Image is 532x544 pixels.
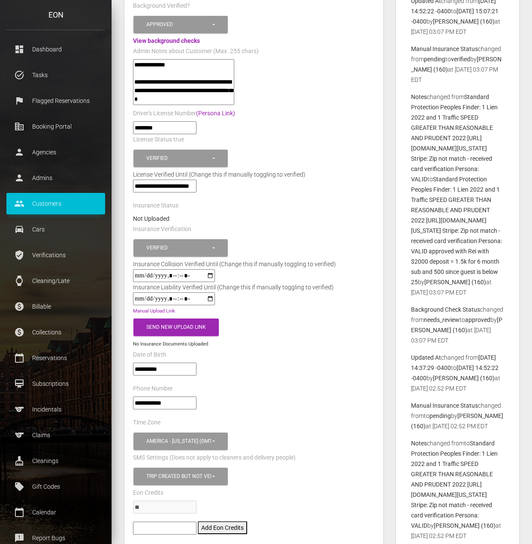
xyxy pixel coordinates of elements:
[133,37,200,44] a: View background checks
[6,193,105,214] a: people Customers
[6,219,105,240] a: drive_eta Cars
[6,141,105,163] a: person Agencies
[133,225,191,234] label: Insurance Verification
[424,56,445,63] b: pending
[13,171,99,184] p: Admins
[146,244,211,252] div: Verified
[411,92,504,298] p: changed from to by at [DATE] 03:07 PM EDT
[133,239,228,257] button: Verified
[133,385,173,393] label: Phone Number
[133,109,235,118] label: Driver's License Number
[433,375,495,382] b: [PERSON_NAME] (160)
[133,489,163,497] label: Eon Credits
[133,454,296,462] label: SMS Settings (Does not apply to cleaners and delivery people)
[133,418,160,427] label: Time Zone
[411,44,504,85] p: changed from to by at [DATE] 03:07 PM EDT
[6,39,105,60] a: dashboard Dashboard
[6,116,105,137] a: corporate_fare Booking Portal
[465,316,490,323] b: approved
[133,2,190,10] label: Background Verified?
[13,403,99,416] p: Incidentals
[411,438,504,541] p: changed from to by at [DATE] 02:52 PM EDT
[6,244,105,266] a: verified_user Verifications
[196,110,235,117] a: (Persona Link)
[13,94,99,107] p: Flagged Reservations
[6,296,105,317] a: paid Billable
[13,146,99,159] p: Agencies
[6,476,105,497] a: local_offer Gift Codes
[411,440,498,529] b: Standard Protection Peoples Finder: 1 Lien 2022 and 1 Traffic SPEED GREATER THAN REASONABLE AND P...
[133,150,228,167] button: Verified
[13,249,99,261] p: Verifications
[13,69,99,81] p: Tasks
[13,377,99,390] p: Subscriptions
[146,155,211,162] div: Verified
[433,18,495,25] b: [PERSON_NAME] (160)
[411,176,502,286] b: Standard Protection Peoples Finder: 1 Lien 2022 and 1 Traffic SPEED GREATER THAN REASONABLE AND P...
[13,480,99,493] p: Gift Codes
[6,90,105,111] a: flag Flagged Reservations
[13,454,99,467] p: Cleanings
[13,43,99,56] p: Dashboard
[13,274,99,287] p: Cleaning/Late
[6,270,105,292] a: watch Cleaning/Late
[434,522,496,529] b: [PERSON_NAME] (160)
[411,304,504,346] p: changed from to by at [DATE] 03:07 PM EDT
[6,502,105,523] a: calendar_today Calendar
[13,197,99,210] p: Customers
[411,45,478,52] b: Manual Insurance Status
[451,56,470,63] b: verified
[13,506,99,519] p: Calendar
[133,201,178,210] label: Insurance Status
[411,412,503,430] b: [PERSON_NAME] (160)
[133,215,169,222] strong: Not Uploaded
[411,402,478,409] b: Manual Insurance Status
[411,93,498,183] b: Standard Protection Peoples Finder: 1 Lien 2022 and 1 Traffic SPEED GREATER THAN REASONABLE AND P...
[133,308,175,314] a: Manual Upload Link
[13,429,99,442] p: Claims
[6,399,105,420] a: sports Incidentals
[13,352,99,364] p: Reservations
[6,64,105,86] a: task_alt Tasks
[146,21,211,28] div: Approved
[146,473,211,480] div: Trip created but not verified , Customer is verified and trip is set to go
[127,169,381,180] div: License Verified Until (Change this if manually toggling to verified)
[198,521,247,534] button: Add Eon Credits
[411,352,504,394] p: changed from to by at [DATE] 02:52 PM EDT
[127,259,342,269] div: Insurance Collision Verified Until (Change this if manually toggling to verified)
[133,433,228,450] button: America - New York (GMT -05:00)
[13,120,99,133] p: Booking Portal
[411,306,480,313] b: Background Check Status
[6,373,105,394] a: card_membership Subscriptions
[6,322,105,343] a: paid Collections
[429,412,451,419] b: pending
[133,16,228,33] button: Approved
[411,93,427,100] b: Notes
[13,326,99,339] p: Collections
[127,282,340,292] div: Insurance Liability Verified Until (Change this if manually toggling to verified)
[411,400,504,431] p: changed from to by at [DATE] 02:52 PM EDT
[13,300,99,313] p: Billable
[133,341,208,347] small: No Insurance Documents Uploaded
[133,135,184,144] label: License Status true
[146,438,211,445] div: America - [US_STATE] (GMT -05:00)
[424,316,459,323] b: needs_review
[133,319,219,336] button: Send New Upload Link
[6,347,105,369] a: calendar_today Reservations
[6,167,105,189] a: person Admins
[6,450,105,472] a: cleaning_services Cleanings
[424,279,486,286] b: [PERSON_NAME] (160)
[133,47,259,56] label: Admin Notes about Customer (Max. 255 chars)
[13,223,99,236] p: Cars
[6,424,105,446] a: sports Claims
[411,440,427,447] b: Notes
[411,354,441,361] b: Updated At
[133,351,166,359] label: Date of Birth
[133,468,228,485] button: Trip created but not verified, Customer is verified and trip is set to go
